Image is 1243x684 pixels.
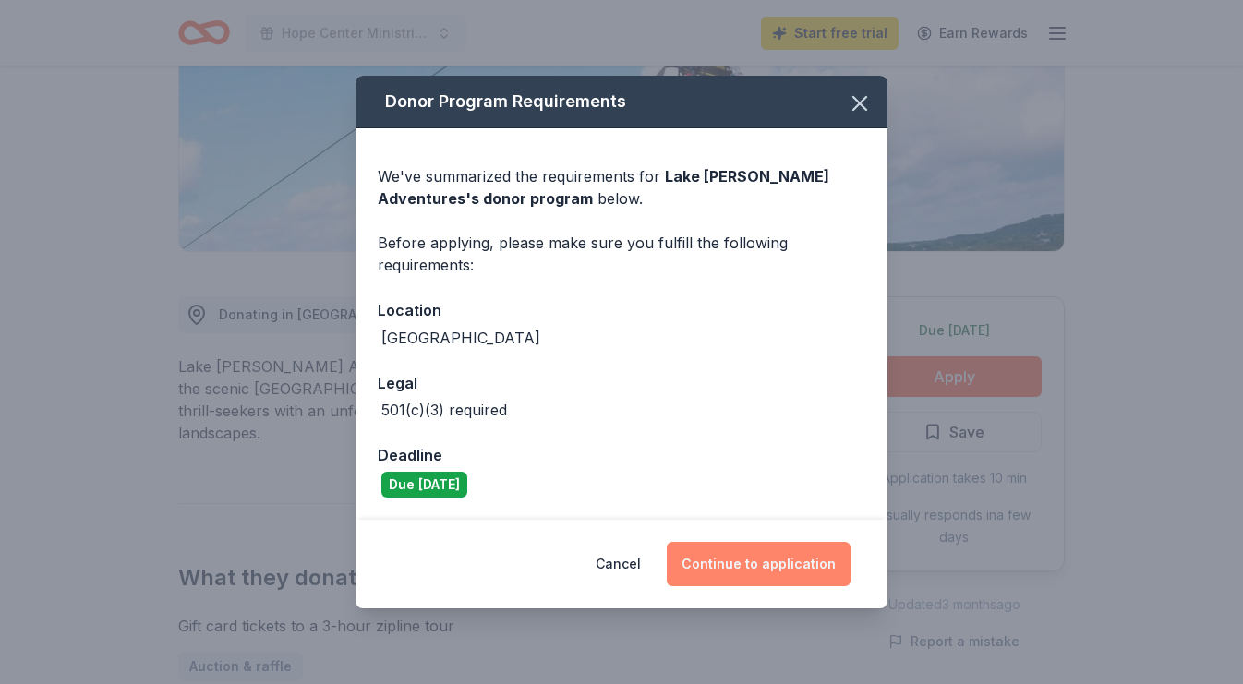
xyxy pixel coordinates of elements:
div: We've summarized the requirements for below. [378,165,865,210]
div: Before applying, please make sure you fulfill the following requirements: [378,232,865,276]
div: Due [DATE] [381,472,467,498]
div: 501(c)(3) required [381,399,507,421]
button: Continue to application [667,542,851,586]
div: Deadline [378,443,865,467]
button: Cancel [596,542,641,586]
div: Location [378,298,865,322]
div: Legal [378,371,865,395]
div: [GEOGRAPHIC_DATA] [381,327,540,349]
div: Donor Program Requirements [356,76,887,128]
